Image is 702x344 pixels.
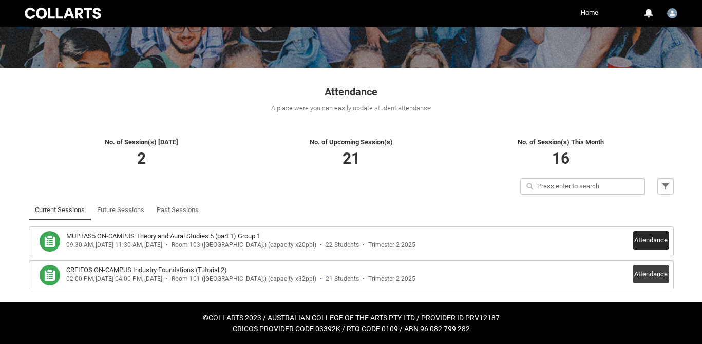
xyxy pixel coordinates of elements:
a: Future Sessions [97,200,144,220]
button: Filter [657,178,674,195]
button: Attendance [633,231,669,250]
div: Room 101 ([GEOGRAPHIC_DATA].) (capacity x32ppl) [172,275,316,283]
span: 2 [137,149,146,167]
a: Home [578,5,601,21]
button: Attendance [633,265,669,283]
div: Trimester 2 2025 [368,241,415,249]
span: 16 [552,149,570,167]
span: 21 [343,149,360,167]
h3: CRFIFOS ON-CAMPUS Industry Foundations (Tutorial 2) [66,265,227,275]
h3: MUPTAS5 ON-CAMPUS Theory and Aural Studies 5 (part 1) Group 1 [66,231,260,241]
span: Attendance [325,86,377,98]
button: User Profile Faculty.rhart [665,4,680,21]
span: No. of Upcoming Session(s) [310,138,393,146]
li: Past Sessions [150,200,205,220]
div: 21 Students [326,275,359,283]
div: Trimester 2 2025 [368,275,415,283]
li: Current Sessions [29,200,91,220]
div: 09:30 AM, [DATE] 11:30 AM, [DATE] [66,241,162,249]
span: No. of Session(s) This Month [518,138,604,146]
li: Future Sessions [91,200,150,220]
div: A place were you can easily update student attendance [29,103,674,113]
a: Past Sessions [157,200,199,220]
div: 02:00 PM, [DATE] 04:00 PM, [DATE] [66,275,162,283]
input: Press enter to search [520,178,645,195]
img: Faculty.rhart [667,8,677,18]
a: Current Sessions [35,200,85,220]
span: No. of Session(s) [DATE] [105,138,178,146]
div: 22 Students [326,241,359,249]
div: Room 103 ([GEOGRAPHIC_DATA].) (capacity x20ppl) [172,241,316,249]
